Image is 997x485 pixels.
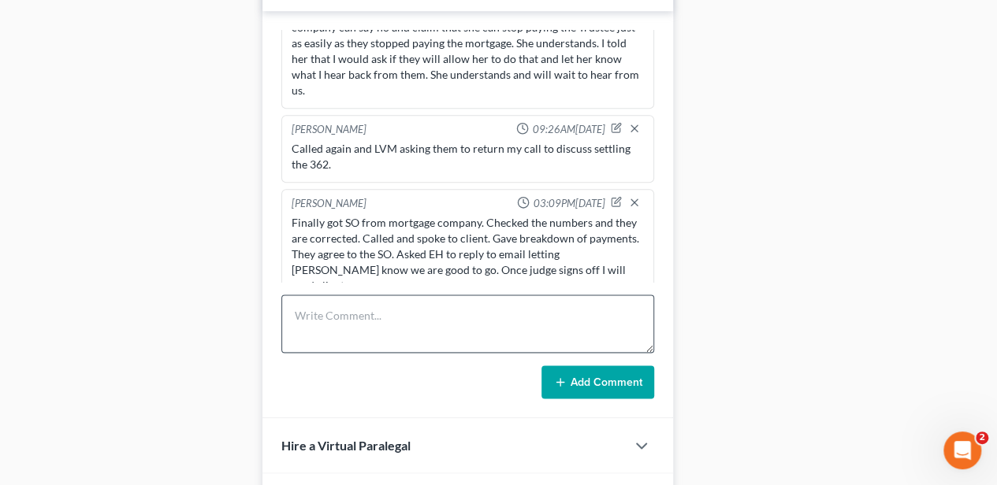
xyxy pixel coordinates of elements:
[532,122,605,137] span: 09:26AM[DATE]
[292,196,366,212] div: [PERSON_NAME]
[292,215,644,294] div: Finally got SO from mortgage company. Checked the numbers and they are corrected. Called and spok...
[541,365,654,398] button: Add Comment
[292,141,644,172] div: Called again and LVM asking them to return my call to discuss settling the 362.
[976,431,988,444] span: 2
[281,438,411,453] span: Hire a Virtual Paralegal
[943,431,981,469] iframe: Intercom live chat
[533,196,605,211] span: 03:09PM[DATE]
[292,122,366,138] div: [PERSON_NAME]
